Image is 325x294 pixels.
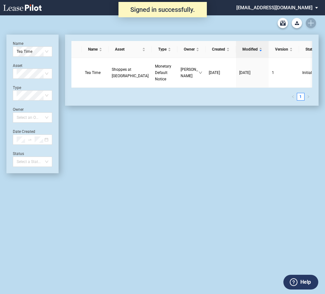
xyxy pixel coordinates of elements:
[275,46,288,53] span: Version
[239,69,265,76] a: [DATE]
[212,46,225,53] span: Created
[184,46,195,53] span: Owner
[305,93,312,101] button: right
[239,70,250,75] span: [DATE]
[152,41,177,58] th: Type
[272,69,296,76] a: 1
[307,95,310,98] span: right
[85,70,101,75] span: Tea Time
[109,41,152,58] th: Asset
[17,47,48,56] span: Tea Time
[236,41,269,58] th: Modified
[13,63,22,68] label: Asset
[209,69,233,76] a: [DATE]
[305,46,318,53] span: Status
[13,86,21,90] label: Type
[115,46,141,53] span: Asset
[13,129,35,134] label: Date Created
[297,93,305,101] li: 1
[289,93,297,101] li: Previous Page
[206,41,236,58] th: Created
[181,66,199,79] span: [PERSON_NAME]
[283,275,318,290] button: Help
[297,93,304,100] a: 1
[28,137,32,142] span: swap-right
[302,69,321,76] span: Initial Draft
[305,93,312,101] li: Next Page
[242,46,258,53] span: Modified
[155,64,171,81] span: Monetary Default Notice
[118,2,207,17] div: Signed in successfully.
[272,70,274,75] span: 1
[209,70,220,75] span: [DATE]
[112,67,149,78] span: Shoppes at Grayhawk
[292,18,302,28] button: Download Blank Form
[88,46,98,53] span: Name
[289,93,297,101] button: left
[13,41,23,46] label: Name
[199,71,202,75] span: down
[300,278,311,286] label: Help
[45,50,49,53] span: close-circle
[177,41,206,58] th: Owner
[13,107,24,112] label: Owner
[290,18,304,28] md-menu: Download Blank Form List
[158,46,167,53] span: Type
[28,137,32,142] span: to
[85,69,105,76] a: Tea Time
[291,95,295,98] span: left
[112,66,149,79] a: Shoppes at [GEOGRAPHIC_DATA]
[269,41,299,58] th: Version
[13,151,24,156] label: Status
[155,63,174,82] a: Monetary Default Notice
[82,41,109,58] th: Name
[278,18,288,28] a: Archive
